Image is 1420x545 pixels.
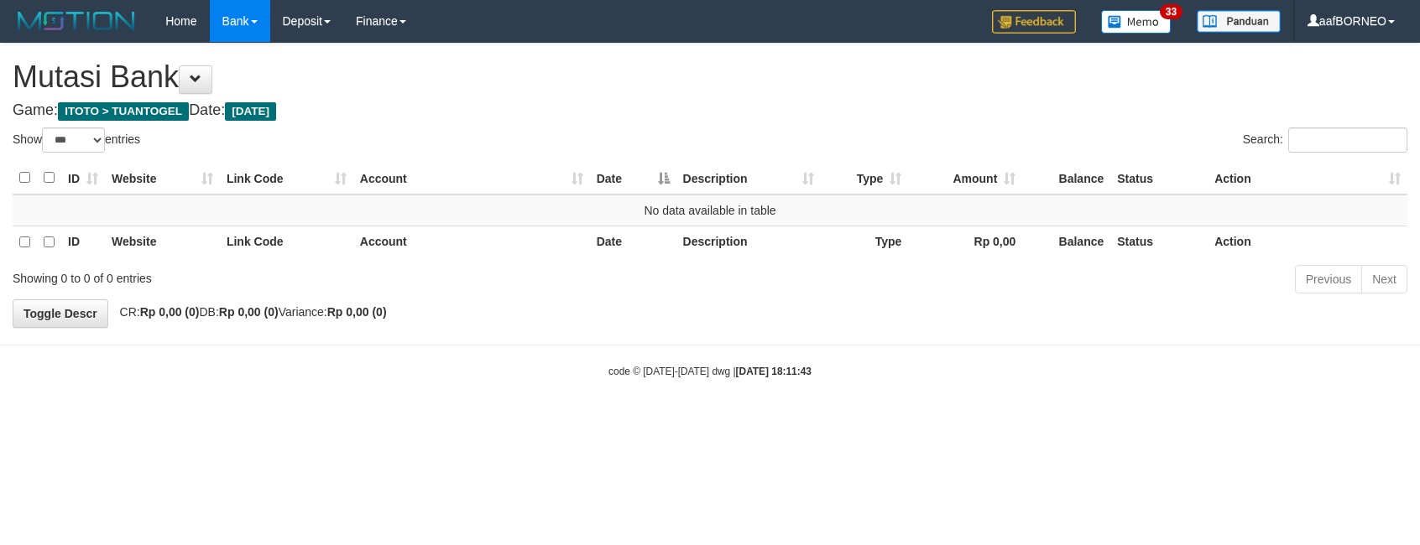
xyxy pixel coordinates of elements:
[1295,265,1362,293] a: Previous
[219,305,279,319] strong: Rp 0,00 (0)
[1110,226,1208,258] th: Status
[42,127,105,153] select: Showentries
[1110,162,1208,195] th: Status
[1197,10,1281,33] img: panduan.png
[105,162,220,195] th: Website: activate to sort column ascending
[1160,4,1182,19] span: 33
[353,226,590,258] th: Account
[908,162,1022,195] th: Amount: activate to sort column ascending
[58,102,189,121] span: ITOTO > TUANTOGEL
[676,162,822,195] th: Description: activate to sort column ascending
[1022,226,1110,258] th: Balance
[908,226,1022,258] th: Rp 0,00
[327,305,387,319] strong: Rp 0,00 (0)
[608,366,812,377] small: code © [DATE]-[DATE] dwg |
[1208,162,1407,195] th: Action: activate to sort column ascending
[736,366,812,377] strong: [DATE] 18:11:43
[220,226,353,258] th: Link Code
[225,102,276,121] span: [DATE]
[61,226,105,258] th: ID
[821,162,908,195] th: Type: activate to sort column ascending
[112,305,387,319] span: CR: DB: Variance:
[590,226,676,258] th: Date
[676,226,822,258] th: Description
[353,162,590,195] th: Account: activate to sort column ascending
[61,162,105,195] th: ID: activate to sort column ascending
[13,127,140,153] label: Show entries
[1208,226,1407,258] th: Action
[13,195,1407,226] td: No data available in table
[13,102,1407,119] h4: Game: Date:
[13,8,140,34] img: MOTION_logo.png
[105,226,220,258] th: Website
[992,10,1076,34] img: Feedback.jpg
[1101,10,1172,34] img: Button%20Memo.svg
[1361,265,1407,293] a: Next
[13,60,1407,94] h1: Mutasi Bank
[1243,127,1407,153] label: Search:
[220,162,353,195] th: Link Code: activate to sort column ascending
[13,299,108,328] a: Toggle Descr
[590,162,676,195] th: Date: activate to sort column descending
[1022,162,1110,195] th: Balance
[821,226,908,258] th: Type
[13,263,579,287] div: Showing 0 to 0 of 0 entries
[140,305,200,319] strong: Rp 0,00 (0)
[1288,127,1407,153] input: Search:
